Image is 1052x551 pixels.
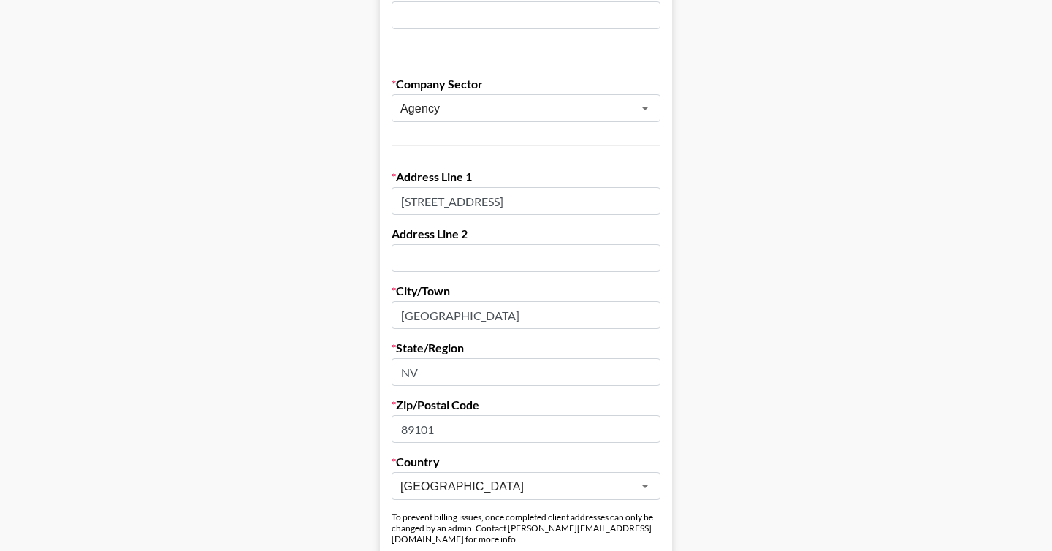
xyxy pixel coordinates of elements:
[392,77,660,91] label: Company Sector
[392,170,660,184] label: Address Line 1
[392,455,660,469] label: Country
[392,284,660,298] label: City/Town
[392,512,660,544] div: To prevent billing issues, once completed client addresses can only be changed by an admin. Conta...
[392,341,660,355] label: State/Region
[392,398,660,412] label: Zip/Postal Code
[635,98,655,118] button: Open
[392,227,660,241] label: Address Line 2
[635,476,655,496] button: Open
